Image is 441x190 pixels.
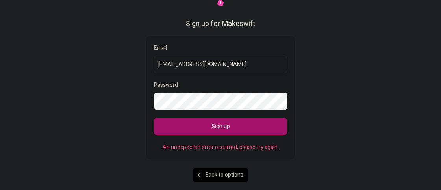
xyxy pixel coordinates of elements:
h1: Sign up for Makeswift [186,19,255,29]
span: Back to options [206,171,243,179]
p: Password [154,81,178,89]
p: An unexpected error occurred, please try again. [154,143,287,152]
span: Sign up [211,122,230,131]
input: Email [154,56,287,73]
p: Email [154,44,287,52]
button: Back to options [193,168,248,182]
button: Sign up [154,118,287,135]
